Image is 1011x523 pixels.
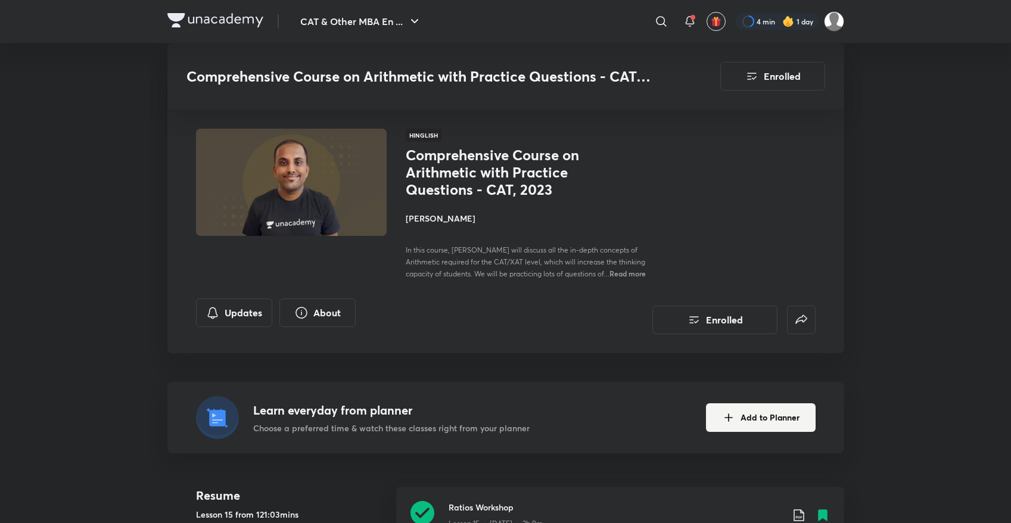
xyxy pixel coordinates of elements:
h4: Learn everyday from planner [253,401,530,419]
img: Thumbnail [194,127,388,237]
img: avatar [711,16,721,27]
button: CAT & Other MBA En ... [293,10,429,33]
img: Company Logo [167,13,263,27]
button: avatar [707,12,726,31]
button: Add to Planner [706,403,816,432]
span: In this course, [PERSON_NAME] will discuss all the in-depth concepts of Arithmetic required for t... [406,245,645,278]
h4: Resume [196,487,387,505]
h5: Lesson 15 from 121:03mins [196,508,387,521]
h4: [PERSON_NAME] [406,212,673,225]
button: Enrolled [652,306,777,334]
img: Sameeran Panda [824,11,844,32]
span: Hinglish [406,129,441,142]
h1: Comprehensive Course on Arithmetic with Practice Questions - CAT, 2023 [406,147,601,198]
p: Choose a preferred time & watch these classes right from your planner [253,422,530,434]
h3: Ratios Workshop [449,501,782,513]
img: streak [782,15,794,27]
button: About [279,298,356,327]
button: Updates [196,298,272,327]
button: false [787,306,816,334]
a: Company Logo [167,13,263,30]
span: Read more [609,269,646,278]
h3: Comprehensive Course on Arithmetic with Practice Questions - CAT, 2023 [186,68,653,85]
button: Enrolled [720,62,825,91]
